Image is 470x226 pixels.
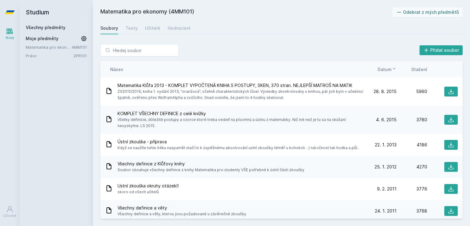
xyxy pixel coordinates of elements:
[3,213,16,218] div: Uživatel
[168,25,190,31] div: Hodnocení
[26,44,72,50] a: Matematika pro ekonomy
[26,53,73,59] a: Právo
[125,22,138,34] a: Testy
[117,161,304,167] span: Všechny definice z Klůfovy knihy
[420,45,463,55] button: Přidat soubor
[1,202,18,221] a: Uživatel
[377,186,397,192] span: 9. 2. 2011
[378,66,392,73] span: Datum
[397,89,427,95] div: 5960
[117,205,246,211] span: Všechny definice a věty
[100,22,118,34] a: Soubory
[6,36,14,40] div: Study
[397,142,427,148] div: 4186
[117,117,364,129] span: Všetky definície, dôležité postupy a vzorce ktoré treba vedieť na písomnú a ústnu z matematiky. N...
[117,183,179,189] span: Ustní zkouška okruhy otázek!!
[374,89,397,95] span: 28. 8. 2015
[392,7,463,17] button: Odebrat z mých předmětů
[117,139,359,145] span: Ústní zkouška - příprava
[117,211,246,217] span: Všechny definice a věty, kterou jsou požadované u závěrečné zkoušky
[73,53,87,58] a: 2PR101
[145,22,160,34] a: Učitelé
[117,89,364,101] span: ZS2015/2016, kniha 1. vydání 2013, "oranžová", včetně charakteristických čísel. Výsledky zkontrol...
[397,117,427,123] div: 3780
[397,208,427,214] div: 3768
[375,164,397,170] span: 25. 1. 2012
[397,186,427,192] div: 3776
[100,7,392,17] h2: Matematika pro ekonomy (4MM101)
[1,24,18,43] a: Study
[26,25,65,30] a: Všechny předměty
[397,164,427,170] div: 4270
[375,208,397,214] span: 24. 1. 2011
[145,25,160,31] div: Učitelé
[117,167,304,173] span: Soubor obsahuje všechny definice z knihy Matematika pro studenty VŠE potřebné k ústní části zkoušky
[376,117,397,123] span: 4. 6. 2015
[168,22,190,34] a: Hodnocení
[411,66,427,73] button: Stažení
[375,142,397,148] span: 22. 1. 2013
[378,66,397,73] button: Datum
[110,66,123,73] button: Název
[117,111,364,117] span: KOMPLET VŠECHNY DEFINICE z celé knížky
[26,36,58,42] span: Moje předměty
[100,25,118,31] div: Soubory
[117,145,359,151] span: Když se naučíte tuhle A4ku nazpamět stačí to k úspěšnému absolvování ustní zkoušky téměř u kohoko...
[117,82,364,89] span: Matematika Klůfa 2013 - KOMPLET VYPOČTENÁ KNIHA S POSTUPY, SKEN, 370 stran. NEJLEPŠÍ MATROŠ NA MATIK
[72,45,87,50] a: 4MM101
[117,189,179,195] span: skoro od všech učitelů
[100,44,179,56] input: Hledej soubor
[125,25,138,31] div: Testy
